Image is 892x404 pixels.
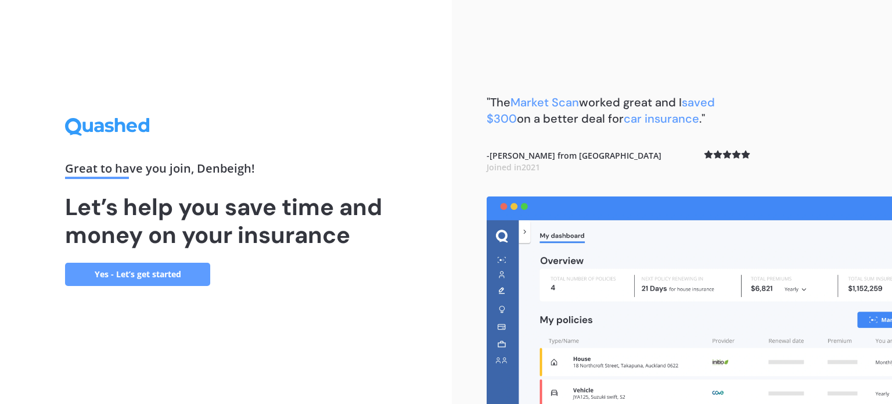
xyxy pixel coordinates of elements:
span: car insurance [624,111,699,126]
span: saved $300 [487,95,715,126]
span: Market Scan [510,95,579,110]
b: - [PERSON_NAME] from [GEOGRAPHIC_DATA] [487,150,661,173]
img: dashboard.webp [487,196,892,404]
div: Great to have you join , Denbeigh ! [65,163,387,179]
b: "The worked great and I on a better deal for ." [487,95,715,126]
a: Yes - Let’s get started [65,263,210,286]
span: Joined in 2021 [487,162,540,173]
h1: Let’s help you save time and money on your insurance [65,193,387,249]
